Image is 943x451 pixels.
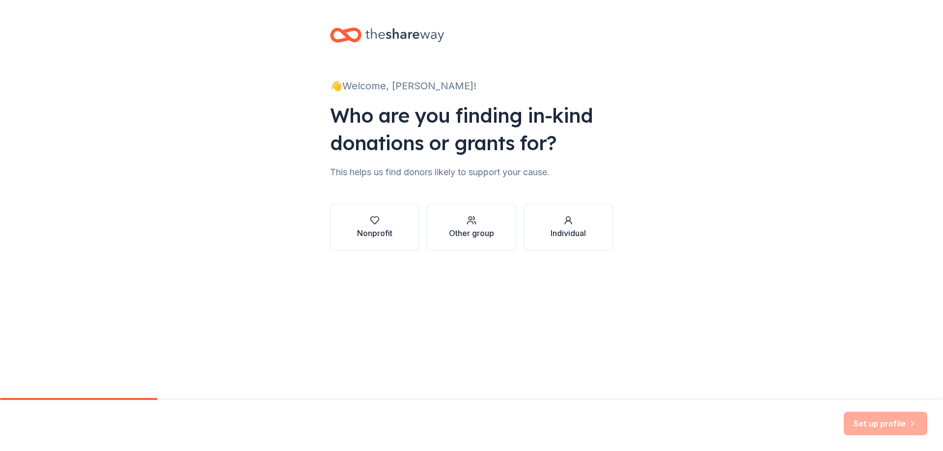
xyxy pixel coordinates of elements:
div: 👋 Welcome, [PERSON_NAME]! [330,78,613,94]
div: Other group [449,227,494,239]
button: Individual [524,204,613,251]
div: Individual [551,227,586,239]
div: Who are you finding in-kind donations or grants for? [330,102,613,157]
button: Nonprofit [330,204,419,251]
button: Other group [427,204,516,251]
div: This helps us find donors likely to support your cause. [330,164,613,180]
div: Nonprofit [357,227,392,239]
